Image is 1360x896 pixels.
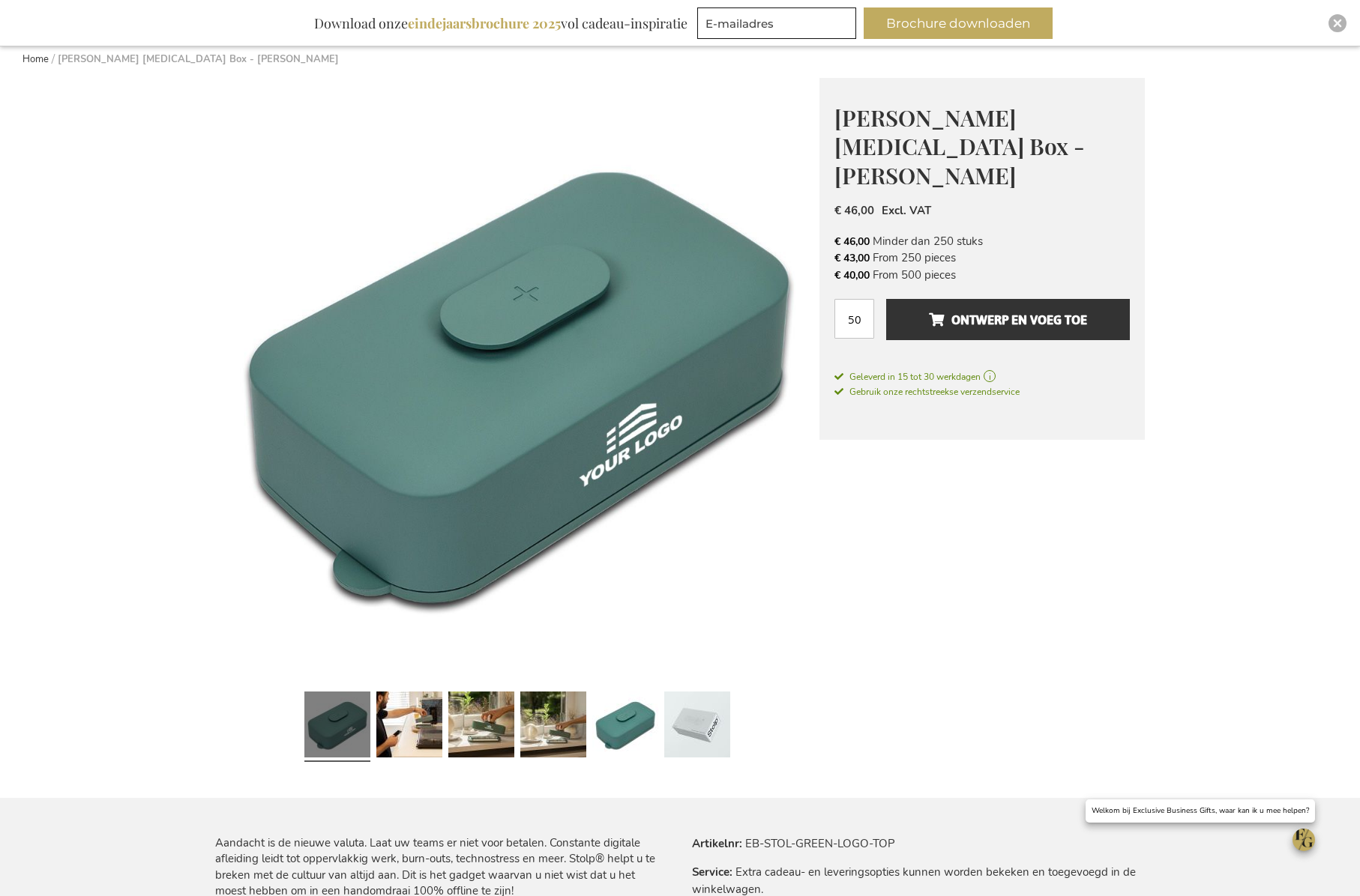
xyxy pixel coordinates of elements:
[834,233,1130,249] li: Minder dan 250 stuks
[592,685,658,768] a: Stolp Digital Detox Box - Logo On Top
[58,52,339,66] strong: [PERSON_NAME] [MEDICAL_DATA] Box - [PERSON_NAME]
[215,78,819,682] img: Stolp Digital Detox Box - Groen
[834,386,1020,398] span: Gebruik onze rechtstreekse verzendservice
[408,14,561,32] b: eindejaarsbrochure 2025
[22,52,49,66] a: Home
[834,249,1130,266] li: From 250 pieces
[834,234,870,249] span: € 46,00
[376,685,442,768] a: Stolp Digital Detox Box - Logo On Top
[697,7,861,43] form: marketing offers and promotions
[834,251,870,265] span: € 43,00
[882,203,931,218] span: Excl. VAT
[1329,14,1347,32] div: Close
[929,308,1087,332] span: Ontwerp en voeg toe
[834,384,1020,399] a: Gebruik onze rechtstreekse verzendservice
[520,685,586,768] a: Stolp Digital Detox Box - Logo On Top
[697,7,856,39] input: E-mailadres
[834,103,1085,190] span: [PERSON_NAME] [MEDICAL_DATA] Box - [PERSON_NAME]
[834,267,1130,283] li: From 500 pieces
[834,299,874,339] input: Aantal
[307,7,694,39] div: Download onze vol cadeau-inspiratie
[448,685,514,768] a: Stolp Digital Detox Box - Groen
[664,685,730,768] a: Stolp Digital Detox Box - Logo On Top
[1333,19,1342,28] img: Close
[864,7,1053,39] button: Brochure downloaden
[834,203,874,218] span: € 46,00
[834,370,1130,384] a: Geleverd in 15 tot 30 werkdagen
[886,299,1130,340] button: Ontwerp en voeg toe
[304,685,370,768] a: Stolp Digital Detox Box - Groen
[834,268,870,282] span: € 40,00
